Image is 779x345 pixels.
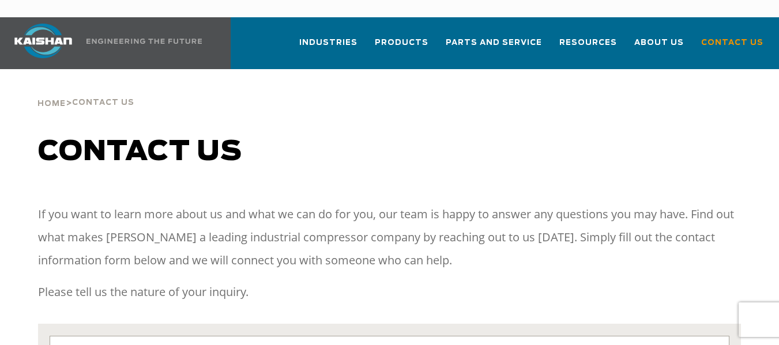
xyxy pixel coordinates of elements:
div: > [37,69,134,113]
a: Home [37,98,66,108]
span: Products [375,36,428,50]
span: Resources [559,36,617,50]
span: About Us [634,36,684,50]
span: Contact us [38,138,242,166]
span: Parts and Service [446,36,542,50]
p: If you want to learn more about us and what we can do for you, our team is happy to answer any qu... [38,203,741,272]
span: Industries [299,36,357,50]
img: Engineering the future [86,39,202,44]
a: About Us [634,28,684,67]
a: Contact Us [701,28,763,67]
a: Products [375,28,428,67]
a: Resources [559,28,617,67]
span: Contact Us [72,99,134,107]
span: Home [37,100,66,108]
a: Industries [299,28,357,67]
p: Please tell us the nature of your inquiry. [38,280,741,304]
span: Contact Us [701,36,763,50]
a: Parts and Service [446,28,542,67]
